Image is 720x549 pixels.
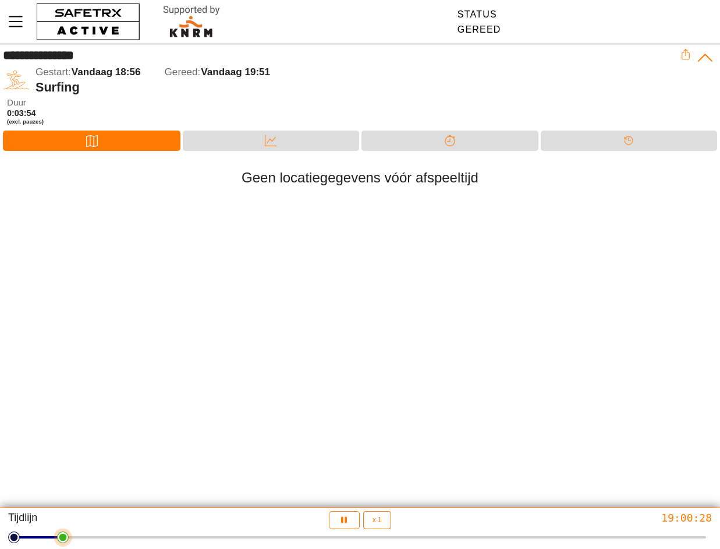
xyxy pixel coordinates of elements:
div: Surfing [36,80,680,95]
div: Splitsen [361,131,538,151]
div: Data [183,131,360,151]
span: 0:03:54 [7,108,36,118]
div: Gereed [457,24,501,35]
div: Tijdlijn [541,131,718,151]
span: Vandaag 19:51 [201,66,270,78]
img: SURFING.svg [3,66,30,93]
button: x 1 [363,511,391,529]
span: Duur [7,98,81,108]
span: Gestart: [36,66,71,78]
span: x 1 [373,516,382,523]
div: Tijdlijn [8,511,240,529]
img: RescueLogo.svg [150,3,233,41]
span: Gereed: [165,66,201,78]
span: Geen locatiegegevens vóór afspeeltijd [242,170,478,185]
span: Vandaag 18:56 [72,66,141,78]
div: Kaart [3,131,180,151]
span: (excl. pauzes) [7,118,81,125]
div: 19:00:28 [480,511,712,525]
div: Status [457,9,501,20]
